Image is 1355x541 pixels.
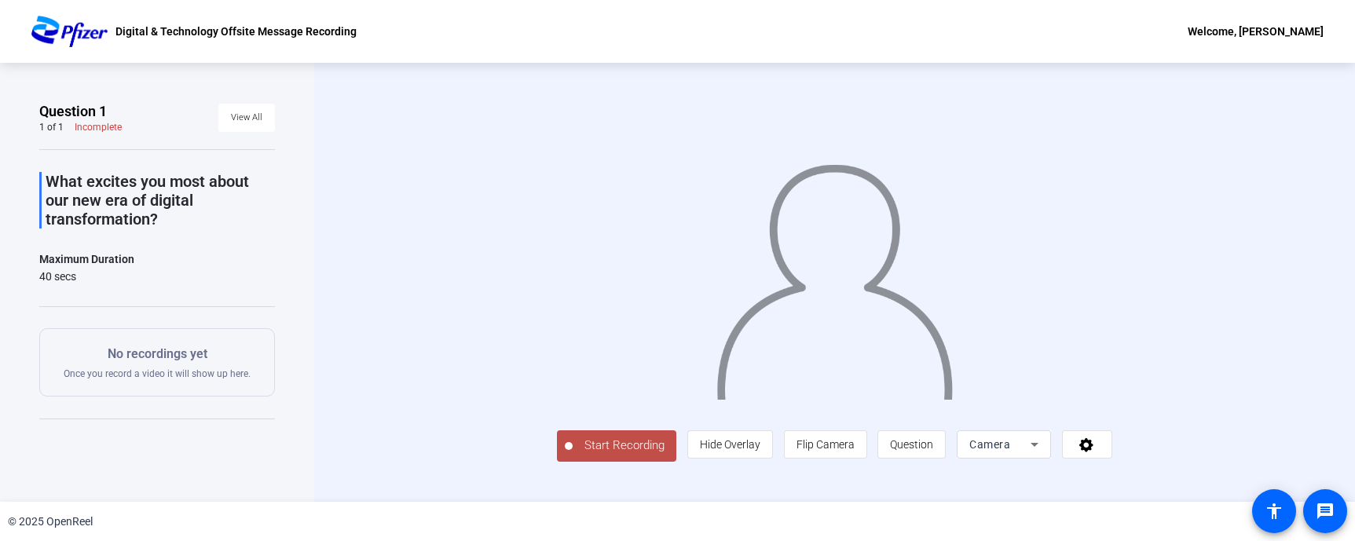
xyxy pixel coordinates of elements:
[797,438,855,451] span: Flip Camera
[39,250,134,269] div: Maximum Duration
[218,104,275,132] button: View All
[1316,502,1335,521] mat-icon: message
[64,345,251,364] p: No recordings yet
[573,437,676,455] span: Start Recording
[39,121,64,133] div: 1 of 1
[39,269,134,284] div: 40 secs
[46,172,275,228] p: What excites you most about our new era of digital transformation?
[700,438,760,451] span: Hide Overlay
[969,438,1010,451] span: Camera
[557,430,676,462] button: Start Recording
[1188,22,1324,41] div: Welcome, [PERSON_NAME]
[39,102,107,121] span: Question 1
[715,150,955,400] img: overlay
[75,121,122,133] div: Incomplete
[231,106,262,130] span: View All
[784,430,867,459] button: Flip Camera
[890,438,933,451] span: Question
[31,16,108,47] img: OpenReel logo
[8,514,93,530] div: © 2025 OpenReel
[1265,502,1284,521] mat-icon: accessibility
[877,430,946,459] button: Question
[115,22,357,41] p: Digital & Technology Offsite Message Recording
[687,430,773,459] button: Hide Overlay
[64,345,251,380] div: Once you record a video it will show up here.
